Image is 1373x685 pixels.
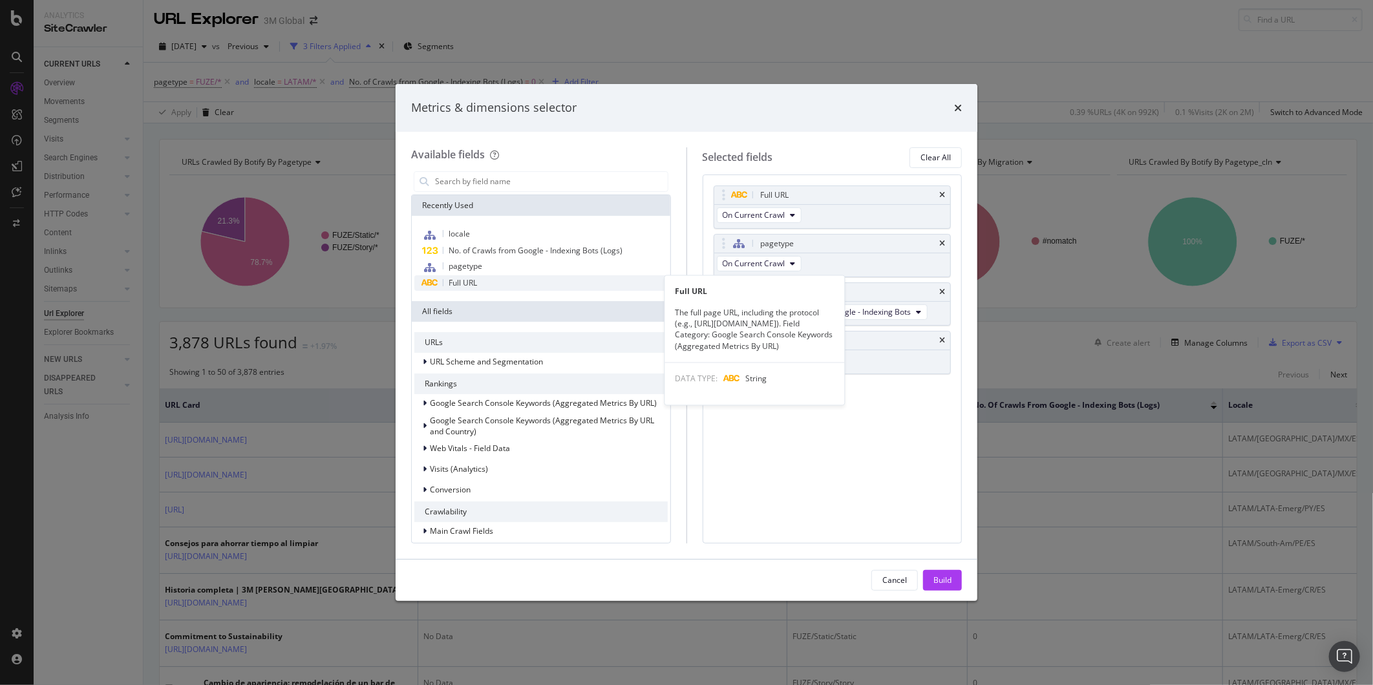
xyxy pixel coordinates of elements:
[411,147,485,162] div: Available fields
[665,308,845,352] div: The full page URL, including the protocol (e.g., [URL][DOMAIN_NAME]). Field Category: Google Sear...
[430,463,488,474] span: Visits (Analytics)
[882,574,907,585] div: Cancel
[430,415,654,437] span: Google Search Console Keywords (Aggregated Metrics By URL and Country)
[933,574,952,585] div: Build
[921,152,951,163] div: Clear All
[430,397,657,408] span: Google Search Console Keywords (Aggregated Metrics By URL)
[412,301,670,322] div: All fields
[430,484,471,495] span: Conversion
[434,172,668,191] input: Search by field name
[939,337,945,344] div: times
[411,100,577,116] div: Metrics & dimensions selector
[804,304,928,320] button: From Google - Indexing Bots
[923,570,962,591] button: Build
[412,195,670,216] div: Recently Used
[810,306,911,317] span: From Google - Indexing Bots
[954,100,962,116] div: times
[414,501,668,522] div: Crawlability
[717,256,802,271] button: On Current Crawl
[396,84,977,601] div: modal
[703,150,773,165] div: Selected fields
[714,185,952,229] div: Full URLtimesOn Current Crawl
[939,288,945,296] div: times
[449,245,623,256] span: No. of Crawls from Google - Indexing Bots (Logs)
[717,207,802,223] button: On Current Crawl
[761,189,789,202] div: Full URL
[723,209,785,220] span: On Current Crawl
[676,373,718,384] span: DATA TYPE:
[939,191,945,199] div: times
[871,570,918,591] button: Cancel
[746,373,767,384] span: String
[449,228,470,239] span: locale
[939,240,945,248] div: times
[449,277,477,288] span: Full URL
[414,374,668,394] div: Rankings
[430,356,543,367] span: URL Scheme and Segmentation
[1329,641,1360,672] div: Open Intercom Messenger
[430,443,510,454] span: Web Vitals - Field Data
[761,237,794,250] div: pagetype
[714,234,952,277] div: pagetypetimesOn Current Crawl
[414,332,668,353] div: URLs
[910,147,962,168] button: Clear All
[665,286,845,297] div: Full URL
[449,260,482,271] span: pagetype
[723,258,785,269] span: On Current Crawl
[430,525,493,536] span: Main Crawl Fields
